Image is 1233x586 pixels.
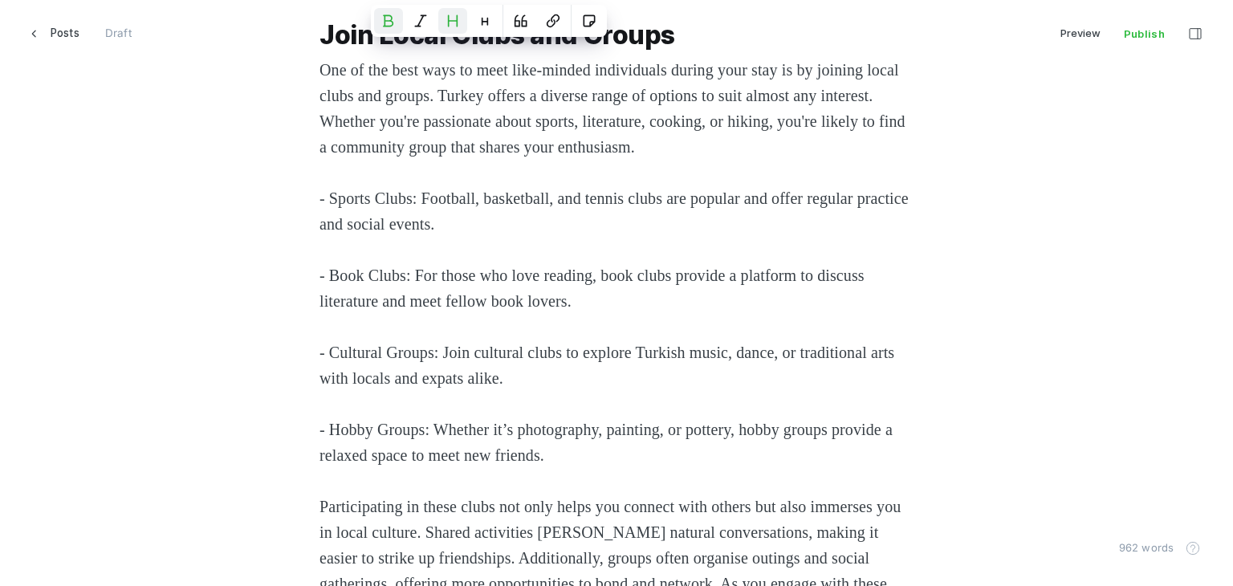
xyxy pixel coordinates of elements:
[19,19,89,47] a: Posts
[319,267,869,310] span: - Book Clubs: For those who love reading, book clubs provide a platform to discuss literature and...
[438,8,467,34] button: Heading 2
[507,8,535,34] button: Quote
[105,19,132,47] div: Draft
[406,8,435,34] button: Emphasize
[319,189,913,233] span: - Sports Clubs: Football, basketball, and tennis clubs are popular and offer regular practice and...
[1113,20,1176,47] span: Publish
[319,421,897,464] span: - Hobby Groups: Whether it’s photography, painting, or pottery, hobby groups provide a relaxed sp...
[319,61,909,156] span: One of the best ways to meet like-minded individuals during your stay is by joining local clubs a...
[1108,539,1177,556] div: 962 words
[374,8,403,34] button: Bold
[51,19,79,47] span: Posts
[470,8,499,34] button: Heading 3
[1112,19,1177,47] button: Publish
[319,19,675,51] strong: Join Local Clubs and Groups
[539,8,568,34] button: Link
[319,344,898,387] span: - Cultural Groups: Join cultural clubs to explore Turkish music, dance, or traditional arts with ...
[575,8,604,34] button: Save as snippet
[1049,19,1112,47] button: Preview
